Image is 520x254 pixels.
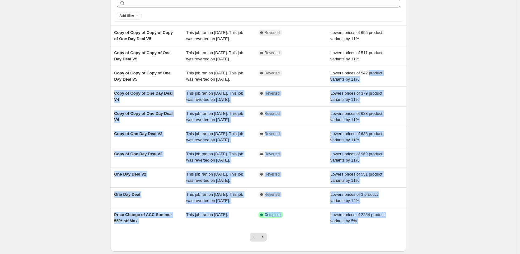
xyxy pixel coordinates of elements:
[265,71,280,76] span: Reverted
[330,30,382,41] span: Lowers prices of 695 product variants by 11%
[186,192,243,203] span: This job ran on [DATE]. This job was reverted on [DATE].
[330,71,382,82] span: Lowers prices of 542 product variants by 11%
[186,111,243,122] span: This job ran on [DATE]. This job was reverted on [DATE].
[265,111,280,116] span: Reverted
[330,50,382,61] span: Lowers prices of 511 product variants by 11%
[114,172,146,176] span: One Day Deal V2
[330,91,382,102] span: Lowers prices of 379 product variants by 11%
[186,152,243,162] span: This job ran on [DATE]. This job was reverted on [DATE].
[186,71,243,82] span: This job ran on [DATE]. This job was reverted on [DATE].
[114,212,172,223] span: Price Change of ACC Summer 55% off Max
[265,30,280,35] span: Reverted
[258,233,267,242] button: Next
[114,131,163,136] span: Copy of One Day Deal V3
[265,212,281,217] span: Complete
[186,30,243,41] span: This job ran on [DATE]. This job was reverted on [DATE].
[114,50,171,61] span: Copy of Copy of Copy of One Day Deal V5
[186,91,243,102] span: This job ran on [DATE]. This job was reverted on [DATE].
[265,152,280,157] span: Reverted
[265,172,280,177] span: Reverted
[330,172,382,183] span: Lowers prices of 551 product variants by 11%
[114,111,173,122] span: Copy of Copy of One Day Deal V4
[330,152,382,162] span: Lowers prices of 969 product variants by 11%
[186,131,243,142] span: This job ran on [DATE]. This job was reverted on [DATE].
[330,192,378,203] span: Lowers prices of 3 product variants by 12%
[330,212,385,223] span: Lowers prices of 2254 product variants by 5%
[250,233,267,242] nav: Pagination
[265,50,280,55] span: Reverted
[186,212,228,217] span: This job ran on [DATE].
[114,91,173,102] span: Copy of Copy of One Day Deal V4
[186,50,243,61] span: This job ran on [DATE]. This job was reverted on [DATE].
[330,111,382,122] span: Lowers prices of 628 product variants by 11%
[265,91,280,96] span: Reverted
[120,13,134,18] span: Add filter
[114,192,140,197] span: One Day Deal
[330,131,382,142] span: Lowers prices of 638 product variants by 11%
[114,152,163,156] span: Copy of One Day Deal V3
[265,192,280,197] span: Reverted
[265,131,280,136] span: Reverted
[117,12,142,20] button: Add filter
[186,172,243,183] span: This job ran on [DATE]. This job was reverted on [DATE].
[114,71,171,82] span: Copy of Copy of Copy of One Day Deal V5
[114,30,173,41] span: Copy of Copy of Copy of Copy of One Day Deal V5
